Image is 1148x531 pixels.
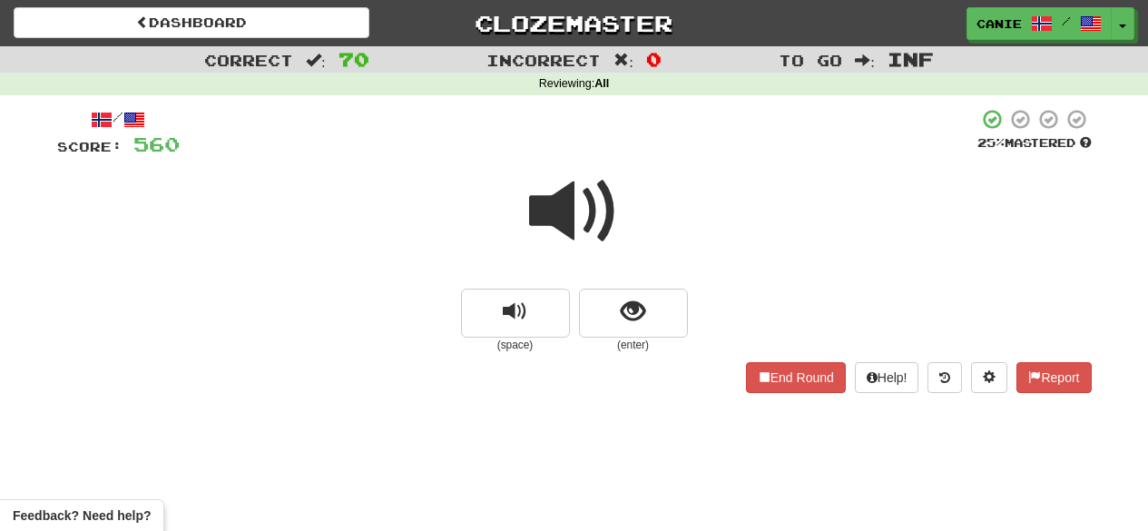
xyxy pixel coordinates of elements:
[339,48,369,70] span: 70
[306,53,326,68] span: :
[579,338,688,353] small: (enter)
[397,7,752,39] a: Clozemaster
[855,362,919,393] button: Help!
[594,77,609,90] strong: All
[133,133,180,155] span: 560
[746,362,846,393] button: End Round
[1062,15,1071,27] span: /
[486,51,601,69] span: Incorrect
[579,289,688,338] button: show sentence
[779,51,842,69] span: To go
[461,289,570,338] button: replay audio
[1016,362,1091,393] button: Report
[976,15,1022,32] span: Canie
[57,139,123,154] span: Score:
[966,7,1112,40] a: Canie /
[855,53,875,68] span: :
[646,48,662,70] span: 0
[204,51,293,69] span: Correct
[613,53,633,68] span: :
[977,135,1005,150] span: 25 %
[57,108,180,131] div: /
[14,7,369,38] a: Dashboard
[461,338,570,353] small: (space)
[977,135,1092,152] div: Mastered
[888,48,934,70] span: Inf
[13,506,151,525] span: Open feedback widget
[927,362,962,393] button: Round history (alt+y)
